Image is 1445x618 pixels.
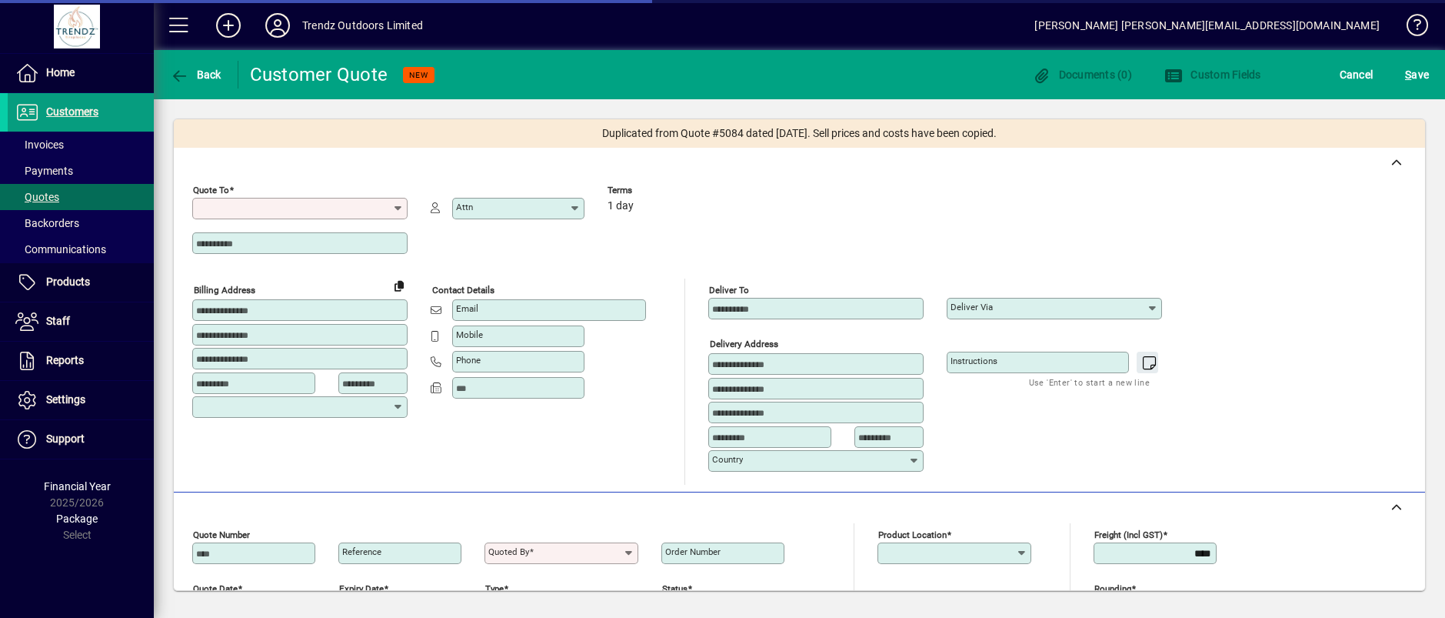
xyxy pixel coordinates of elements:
mat-label: Product location [878,529,947,539]
span: Payments [15,165,73,177]
mat-label: Attn [456,202,473,212]
a: Reports [8,342,154,380]
button: Cancel [1336,61,1377,89]
span: NEW [409,70,428,80]
span: Financial Year [44,480,111,493]
a: Home [8,54,154,92]
span: Terms [608,185,700,195]
div: [PERSON_NAME] [PERSON_NAME][EMAIL_ADDRESS][DOMAIN_NAME] [1034,13,1380,38]
div: Trendz Outdoors Limited [302,13,423,38]
span: Support [46,433,85,445]
a: Staff [8,302,154,341]
mat-label: Freight (incl GST) [1094,529,1163,539]
a: Settings [8,381,154,419]
span: Quotes [15,191,59,203]
span: Duplicated from Quote #5084 dated [DATE]. Sell prices and costs have been copied. [602,125,997,142]
span: Staff [46,315,70,327]
mat-label: Phone [456,355,481,366]
button: Copy to Delivery address [387,273,411,298]
mat-label: Rounding [1094,583,1131,593]
mat-label: Email [456,303,478,314]
button: Profile [253,12,302,39]
mat-label: Deliver To [709,285,749,296]
a: Backorders [8,210,154,236]
a: Payments [8,158,154,184]
button: Add [204,12,253,39]
span: Home [46,66,75,79]
button: Back [166,61,225,89]
mat-label: Quote To [193,185,229,195]
mat-label: Mobile [456,329,483,340]
mat-label: Country [712,454,743,465]
span: Reports [46,354,84,366]
span: Invoices [15,139,64,151]
mat-label: Reference [342,546,381,557]
mat-label: Status [662,583,688,593]
button: Documents (0) [1028,61,1136,89]
div: Customer Quote [250,62,388,87]
button: Custom Fields [1160,61,1265,89]
span: Communications [15,243,106,256]
mat-label: Quote date [193,583,238,593]
span: Package [56,513,98,525]
mat-label: Order number [665,546,721,557]
mat-label: Expiry date [339,583,384,593]
a: Knowledge Base [1395,3,1426,53]
span: Back [170,68,221,81]
span: 1 day [608,200,634,212]
span: ave [1405,62,1429,87]
mat-label: Instructions [951,356,997,366]
mat-label: Quote number [193,529,250,539]
mat-label: Type [485,583,504,593]
a: Invoices [8,132,154,158]
span: Backorders [15,217,79,229]
mat-hint: Use 'Enter' to start a new line [1029,373,1150,391]
a: Quotes [8,184,154,210]
span: Customers [46,105,98,118]
button: Save [1401,61,1433,89]
span: Documents (0) [1032,68,1132,81]
span: Settings [46,393,85,406]
app-page-header-button: Back [154,61,238,89]
a: Products [8,263,154,302]
mat-label: Deliver via [951,302,993,312]
a: Communications [8,236,154,262]
span: Cancel [1340,62,1373,87]
span: S [1405,68,1411,81]
a: Support [8,420,154,459]
span: Products [46,276,90,288]
span: Custom Fields [1164,68,1261,81]
mat-label: Quoted by [488,546,529,557]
